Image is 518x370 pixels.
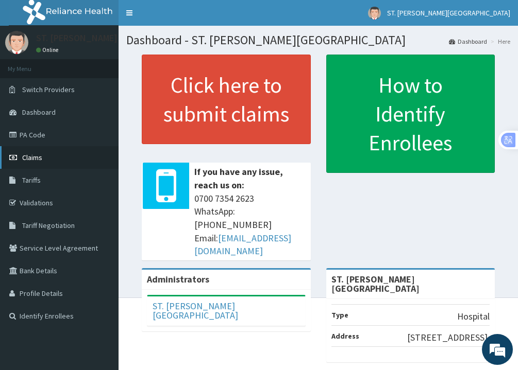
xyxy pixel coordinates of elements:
p: Hospital [457,310,490,323]
h1: Dashboard - ST. [PERSON_NAME][GEOGRAPHIC_DATA] [126,33,510,47]
span: Tariff Negotiation [22,221,75,230]
span: Claims [22,153,42,162]
b: Administrators [147,273,209,285]
a: [EMAIL_ADDRESS][DOMAIN_NAME] [194,232,291,257]
div: Chat with us now [54,58,173,71]
p: [STREET_ADDRESS]. [407,331,490,344]
strong: ST. [PERSON_NAME][GEOGRAPHIC_DATA] [331,273,420,294]
li: Here [488,37,510,46]
b: Type [331,310,348,320]
div: Minimize live chat window [169,5,194,30]
span: Switch Providers [22,85,75,94]
a: How to Identify Enrollees [326,55,495,173]
a: Online [36,46,61,54]
img: User Image [5,31,28,54]
span: 0700 7354 2623 WhatsApp: [PHONE_NUMBER] Email: [194,192,306,258]
span: Dashboard [22,108,56,117]
span: Tariffs [22,175,41,185]
b: Address [331,331,359,341]
textarea: Type your message and hit 'Enter' [5,254,196,290]
a: Dashboard [449,37,487,46]
a: ST. [PERSON_NAME][GEOGRAPHIC_DATA] [153,300,238,321]
span: We're online! [60,116,142,220]
span: ST. [PERSON_NAME][GEOGRAPHIC_DATA] [387,8,510,17]
img: d_794563401_company_1708531726252_794563401 [19,51,42,77]
p: ST. [PERSON_NAME][GEOGRAPHIC_DATA] [36,33,203,43]
img: User Image [368,7,381,20]
a: Click here to submit claims [142,55,311,144]
b: If you have any issue, reach us on: [194,166,283,191]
